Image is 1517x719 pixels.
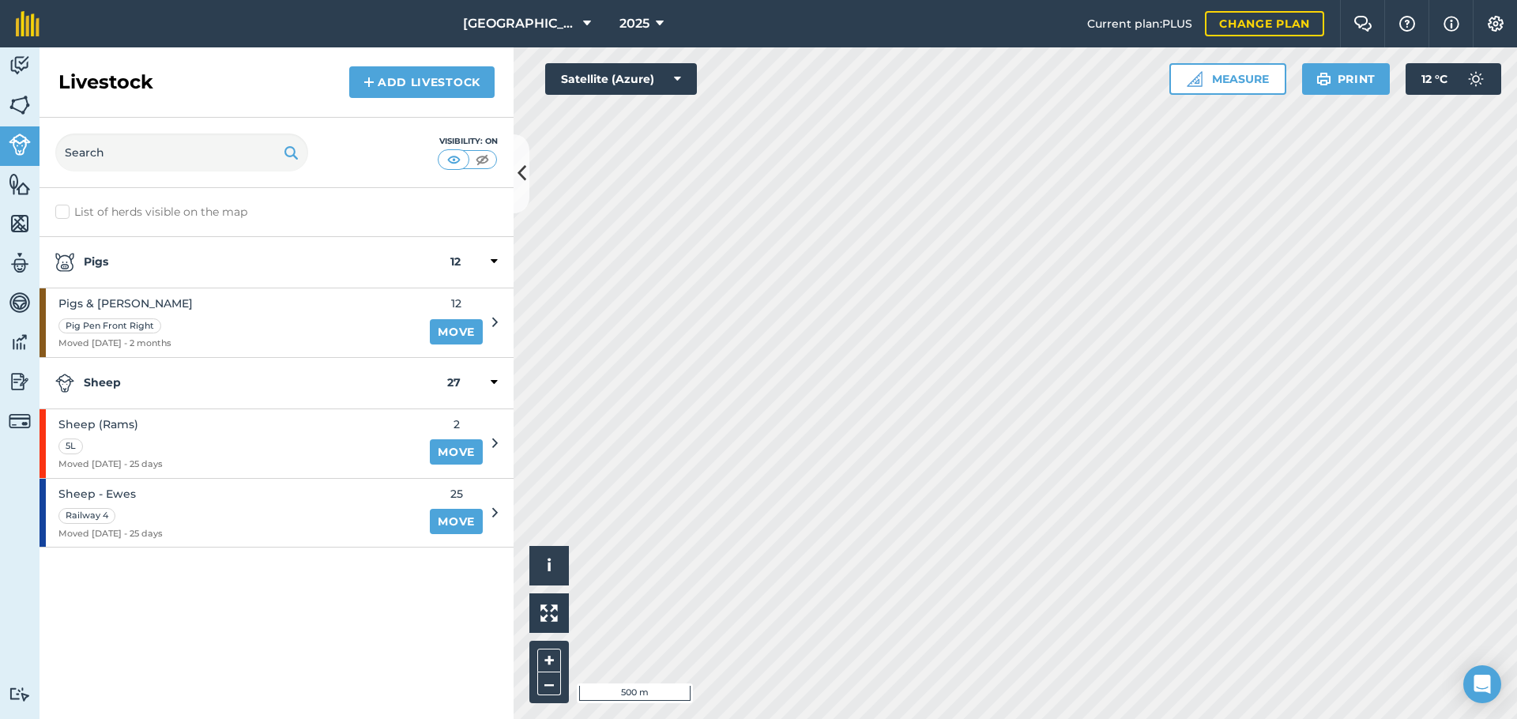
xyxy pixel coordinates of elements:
img: svg+xml;base64,PHN2ZyB4bWxucz0iaHR0cDovL3d3dy53My5vcmcvMjAwMC9zdmciIHdpZHRoPSI1MCIgaGVpZ2h0PSI0MC... [472,152,492,168]
span: 2 [430,416,483,433]
label: List of herds visible on the map [55,204,498,220]
a: Change plan [1205,11,1324,36]
div: Railway 4 [58,508,115,524]
a: Move [430,509,483,534]
strong: 27 [447,374,461,393]
div: 5L [58,439,83,454]
a: Move [430,319,483,344]
img: svg+xml;base64,PD94bWwgdmVyc2lvbj0iMS4wIiBlbmNvZGluZz0idXRmLTgiPz4KPCEtLSBHZW5lcmF0b3I6IEFkb2JlIE... [9,410,31,432]
img: svg+xml;base64,PHN2ZyB4bWxucz0iaHR0cDovL3d3dy53My5vcmcvMjAwMC9zdmciIHdpZHRoPSIxNyIgaGVpZ2h0PSIxNy... [1444,14,1459,33]
input: Search [55,134,308,171]
span: 12 ° C [1421,63,1447,95]
img: svg+xml;base64,PHN2ZyB4bWxucz0iaHR0cDovL3d3dy53My5vcmcvMjAwMC9zdmciIHdpZHRoPSI1NiIgaGVpZ2h0PSI2MC... [9,172,31,196]
div: Visibility: On [438,135,498,148]
h2: Livestock [58,70,153,95]
img: fieldmargin Logo [16,11,40,36]
a: Add Livestock [349,66,495,98]
a: Pigs & [PERSON_NAME]Pig Pen Front RightMoved [DATE] - 2 months [40,288,420,357]
strong: Sheep [55,374,447,393]
img: Ruler icon [1187,71,1203,87]
button: Print [1302,63,1391,95]
div: Pig Pen Front Right [58,318,161,334]
a: Sheep (Rams)5LMoved [DATE] - 25 days [40,409,420,478]
img: svg+xml;base64,PD94bWwgdmVyc2lvbj0iMS4wIiBlbmNvZGluZz0idXRmLTgiPz4KPCEtLSBHZW5lcmF0b3I6IEFkb2JlIE... [9,251,31,275]
span: Sheep - Ewes [58,485,163,503]
a: Sheep - EwesRailway 4Moved [DATE] - 25 days [40,479,420,548]
img: Four arrows, one pointing top left, one top right, one bottom right and the last bottom left [540,604,558,622]
img: svg+xml;base64,PD94bWwgdmVyc2lvbj0iMS4wIiBlbmNvZGluZz0idXRmLTgiPz4KPCEtLSBHZW5lcmF0b3I6IEFkb2JlIE... [9,370,31,393]
img: svg+xml;base64,PD94bWwgdmVyc2lvbj0iMS4wIiBlbmNvZGluZz0idXRmLTgiPz4KPCEtLSBHZW5lcmF0b3I6IEFkb2JlIE... [9,291,31,314]
button: – [537,672,561,695]
strong: 12 [450,253,461,272]
div: Open Intercom Messenger [1463,665,1501,703]
button: 12 °C [1406,63,1501,95]
span: Moved [DATE] - 25 days [58,457,163,472]
span: 2025 [619,14,649,33]
img: svg+xml;base64,PHN2ZyB4bWxucz0iaHR0cDovL3d3dy53My5vcmcvMjAwMC9zdmciIHdpZHRoPSIxNCIgaGVpZ2h0PSIyNC... [363,73,375,92]
img: svg+xml;base64,PHN2ZyB4bWxucz0iaHR0cDovL3d3dy53My5vcmcvMjAwMC9zdmciIHdpZHRoPSI1MCIgaGVpZ2h0PSI0MC... [444,152,464,168]
img: Two speech bubbles overlapping with the left bubble in the forefront [1353,16,1372,32]
img: svg+xml;base64,PHN2ZyB4bWxucz0iaHR0cDovL3d3dy53My5vcmcvMjAwMC9zdmciIHdpZHRoPSI1NiIgaGVpZ2h0PSI2MC... [9,93,31,117]
img: svg+xml;base64,PD94bWwgdmVyc2lvbj0iMS4wIiBlbmNvZGluZz0idXRmLTgiPz4KPCEtLSBHZW5lcmF0b3I6IEFkb2JlIE... [55,253,74,272]
img: svg+xml;base64,PD94bWwgdmVyc2lvbj0iMS4wIiBlbmNvZGluZz0idXRmLTgiPz4KPCEtLSBHZW5lcmF0b3I6IEFkb2JlIE... [9,330,31,354]
img: svg+xml;base64,PHN2ZyB4bWxucz0iaHR0cDovL3d3dy53My5vcmcvMjAwMC9zdmciIHdpZHRoPSIxOSIgaGVpZ2h0PSIyNC... [284,143,299,162]
img: svg+xml;base64,PD94bWwgdmVyc2lvbj0iMS4wIiBlbmNvZGluZz0idXRmLTgiPz4KPCEtLSBHZW5lcmF0b3I6IEFkb2JlIE... [9,134,31,156]
strong: Pigs [55,253,450,272]
button: + [537,649,561,672]
span: Current plan : PLUS [1087,15,1192,32]
img: svg+xml;base64,PHN2ZyB4bWxucz0iaHR0cDovL3d3dy53My5vcmcvMjAwMC9zdmciIHdpZHRoPSIxOSIgaGVpZ2h0PSIyNC... [1316,70,1331,88]
span: Pigs & [PERSON_NAME] [58,295,193,312]
span: 12 [430,295,483,312]
img: svg+xml;base64,PD94bWwgdmVyc2lvbj0iMS4wIiBlbmNvZGluZz0idXRmLTgiPz4KPCEtLSBHZW5lcmF0b3I6IEFkb2JlIE... [9,687,31,702]
button: i [529,546,569,585]
span: Moved [DATE] - 2 months [58,337,193,351]
img: svg+xml;base64,PHN2ZyB4bWxucz0iaHR0cDovL3d3dy53My5vcmcvMjAwMC9zdmciIHdpZHRoPSI1NiIgaGVpZ2h0PSI2MC... [9,212,31,235]
img: svg+xml;base64,PD94bWwgdmVyc2lvbj0iMS4wIiBlbmNvZGluZz0idXRmLTgiPz4KPCEtLSBHZW5lcmF0b3I6IEFkb2JlIE... [9,54,31,77]
button: Measure [1169,63,1286,95]
span: i [547,555,551,575]
a: Move [430,439,483,465]
span: 25 [430,485,483,503]
span: [GEOGRAPHIC_DATA] [463,14,577,33]
img: A cog icon [1486,16,1505,32]
button: Satellite (Azure) [545,63,697,95]
img: A question mark icon [1398,16,1417,32]
img: svg+xml;base64,PD94bWwgdmVyc2lvbj0iMS4wIiBlbmNvZGluZz0idXRmLTgiPz4KPCEtLSBHZW5lcmF0b3I6IEFkb2JlIE... [55,374,74,393]
span: Moved [DATE] - 25 days [58,527,163,541]
span: Sheep (Rams) [58,416,163,433]
img: svg+xml;base64,PD94bWwgdmVyc2lvbj0iMS4wIiBlbmNvZGluZz0idXRmLTgiPz4KPCEtLSBHZW5lcmF0b3I6IEFkb2JlIE... [1460,63,1492,95]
